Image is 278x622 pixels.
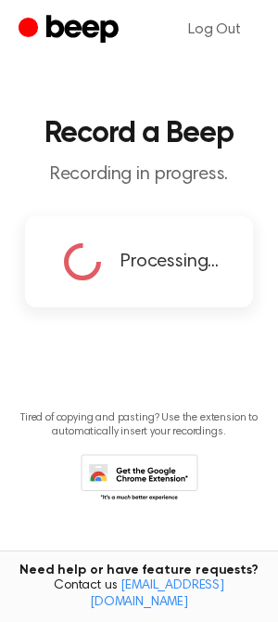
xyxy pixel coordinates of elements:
p: Tired of copying and pasting? Use the extension to automatically insert your recordings. [15,411,263,439]
a: [EMAIL_ADDRESS][DOMAIN_NAME] [90,579,224,609]
a: Log Out [170,7,259,52]
span: Contact us [11,578,267,611]
span: Processing... [120,248,219,276]
p: Recording in progress. [15,163,263,187]
h1: Record a Beep [15,119,263,149]
a: Beep [19,12,123,48]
